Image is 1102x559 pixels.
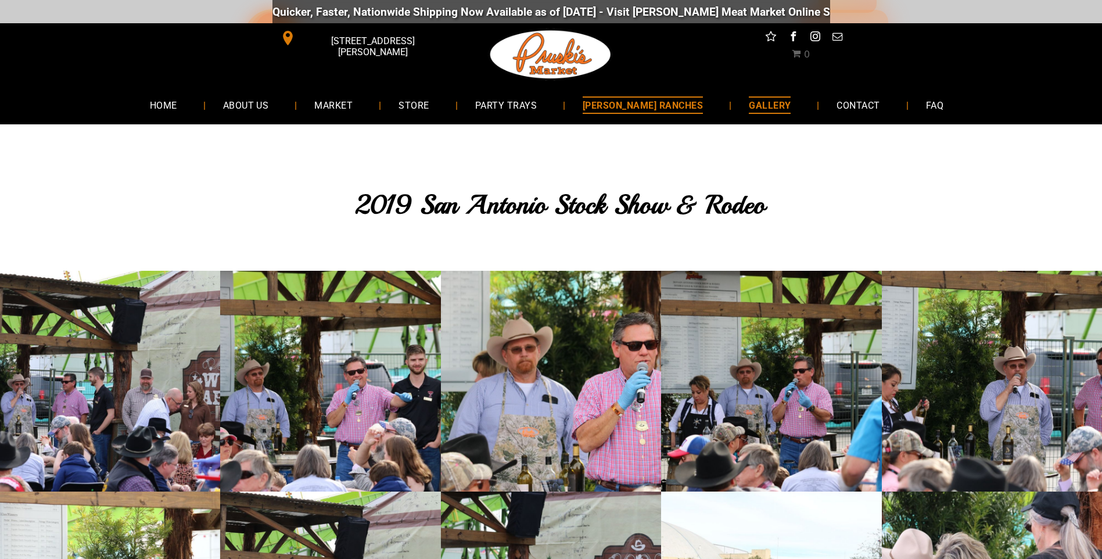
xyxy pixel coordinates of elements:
a: MARKET [297,89,370,120]
img: Pruski-s+Market+HQ+Logo2-1920w.png [488,23,613,86]
a: HOME [132,89,195,120]
a: PARTY TRAYS [458,89,554,120]
span: 0 [804,49,810,60]
a: [STREET_ADDRESS][PERSON_NAME] [272,29,450,47]
a: GALLERY [731,89,808,120]
span: [STREET_ADDRESS][PERSON_NAME] [297,30,447,63]
a: Social network [763,29,778,47]
span: [PERSON_NAME] RANCHES [583,96,703,113]
a: CONTACT [819,89,897,120]
a: [PERSON_NAME] RANCHES [565,89,720,120]
a: FAQ [909,89,961,120]
a: instagram [807,29,823,47]
a: STORE [381,89,446,120]
a: ABOUT US [206,89,286,120]
a: email [830,29,845,47]
span: 2019 San Antonio Stock Show & Rodeo [355,188,765,221]
a: facebook [785,29,801,47]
